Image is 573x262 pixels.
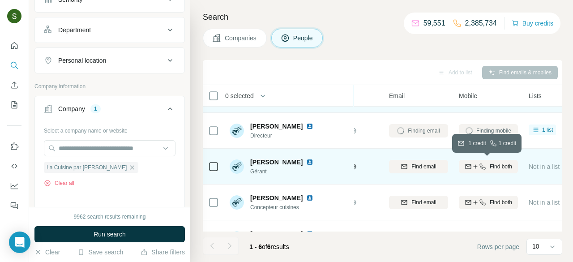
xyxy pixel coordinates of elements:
[512,17,553,30] button: Buy credits
[529,91,542,100] span: Lists
[490,163,512,171] span: Find both
[7,9,21,23] img: Avatar
[7,38,21,54] button: Quick start
[74,213,146,221] div: 9962 search results remaining
[34,226,185,242] button: Run search
[250,132,324,140] span: Directeur
[477,242,519,251] span: Rows per page
[225,34,257,43] span: Companies
[249,243,289,250] span: results
[306,123,313,130] img: LinkedIn logo
[141,248,185,257] button: Share filters
[44,123,175,135] div: Select a company name or website
[459,160,518,173] button: Find both
[230,231,244,245] img: Avatar
[47,163,127,172] span: La Cuisine par [PERSON_NAME]
[249,243,262,250] span: 1 - 6
[35,50,184,71] button: Personal location
[58,56,106,65] div: Personal location
[7,178,21,194] button: Dashboard
[389,196,448,209] button: Find email
[7,97,21,113] button: My lists
[34,248,60,257] button: Clear
[94,230,126,239] span: Run search
[459,232,518,245] button: Find both
[490,198,512,206] span: Find both
[389,232,448,245] button: Find email
[459,196,518,209] button: Find both
[465,18,497,29] p: 2,385,734
[35,19,184,41] button: Department
[7,158,21,174] button: Use Surfe API
[459,91,477,100] span: Mobile
[7,138,21,155] button: Use Surfe on LinkedIn
[411,163,436,171] span: Find email
[225,91,254,100] span: 0 selected
[58,26,91,34] div: Department
[306,194,313,202] img: LinkedIn logo
[293,34,314,43] span: People
[529,199,560,206] span: Not in a list
[230,159,244,174] img: Avatar
[423,18,445,29] p: 59,551
[34,82,185,90] p: Company information
[9,232,30,253] div: Open Intercom Messenger
[532,242,539,251] p: 10
[90,105,101,113] div: 1
[250,193,303,202] span: [PERSON_NAME]
[250,158,303,167] span: [PERSON_NAME]
[306,230,313,237] img: LinkedIn logo
[267,243,271,250] span: 6
[7,198,21,214] button: Feedback
[306,159,313,166] img: LinkedIn logo
[35,98,184,123] button: Company1
[58,104,85,113] div: Company
[7,77,21,93] button: Enrich CSV
[7,57,21,73] button: Search
[389,160,448,173] button: Find email
[230,124,244,138] img: Avatar
[262,243,267,250] span: of
[411,198,436,206] span: Find email
[203,11,562,23] h4: Search
[389,91,405,100] span: Email
[77,248,123,257] button: Save search
[44,179,74,187] button: Clear all
[250,203,324,211] span: Concepteur cuisines
[250,168,324,176] span: Gérant
[529,163,560,170] span: Not in a list
[542,126,553,134] span: 1 list
[230,195,244,210] img: Avatar
[250,122,303,131] span: [PERSON_NAME]
[250,229,303,238] span: [PERSON_NAME]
